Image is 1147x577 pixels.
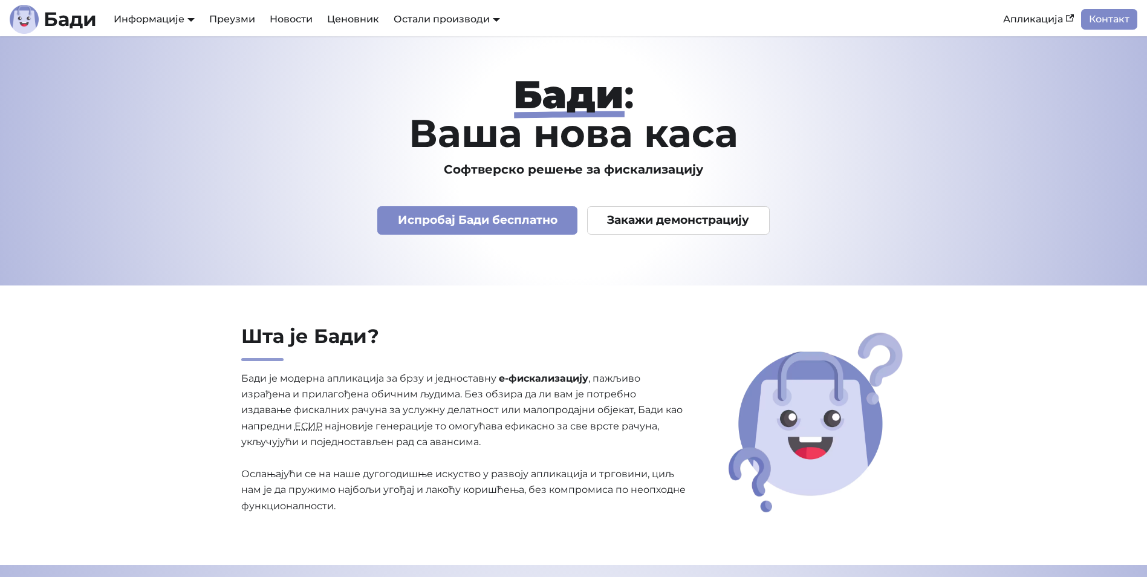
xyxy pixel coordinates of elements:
a: Новости [262,9,320,30]
p: Бади је модерна апликација за брзу и једноставну , пажљиво израђена и прилагођена обичним људима.... [241,371,687,515]
h1: : Ваша нова каса [184,75,963,152]
a: Остали производи [394,13,500,25]
a: Информације [114,13,195,25]
img: Лого [10,5,39,34]
a: Апликација [996,9,1081,30]
img: Шта је Бади? [724,328,907,517]
strong: е-фискализацију [499,373,588,384]
h2: Шта је Бади? [241,324,687,361]
strong: Бади [513,71,624,118]
b: Бади [44,10,97,29]
abbr: Електронски систем за издавање рачуна [294,420,322,432]
a: Закажи демонстрацију [587,206,770,235]
a: Ценовник [320,9,386,30]
a: Контакт [1081,9,1137,30]
a: ЛогоБади [10,5,97,34]
h3: Софтверско решење за фискализацију [184,162,963,177]
a: Преузми [202,9,262,30]
a: Испробај Бади бесплатно [377,206,577,235]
